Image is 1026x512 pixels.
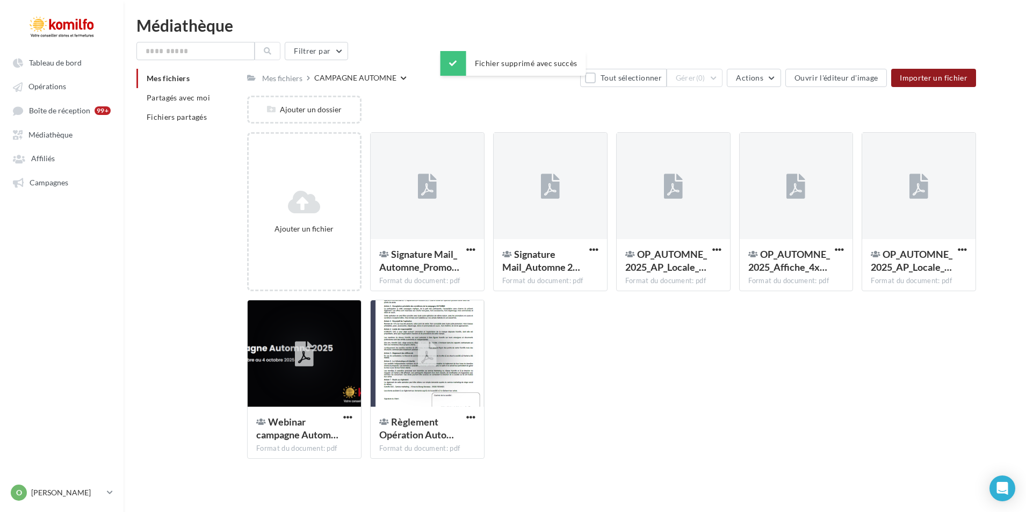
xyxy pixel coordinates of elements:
div: 99+ [95,106,111,115]
button: Tout sélectionner [580,69,666,87]
a: Médiathèque [6,125,117,144]
span: Signature Mail_Automne 25_3681x1121 [502,248,580,273]
button: Actions [727,69,781,87]
span: Médiathèque [28,130,73,139]
span: Importer un fichier [900,73,967,82]
a: Affiliés [6,148,117,168]
button: Importer un fichier [891,69,976,87]
div: Format du document: pdf [379,444,475,453]
div: Médiathèque [136,17,1013,33]
a: Tableau de bord [6,53,117,72]
a: O [PERSON_NAME] [9,482,115,503]
button: Filtrer par [285,42,348,60]
div: Fichier supprimé avec succès [440,51,586,76]
span: Règlement Opération Automne 2025 [379,416,454,441]
span: OP_AUTOMNE_2025_Affiche_4x3_HD [748,248,830,273]
span: Campagnes [30,178,68,187]
div: CAMPAGNE AUTOMNE [314,73,396,83]
a: Campagnes [6,172,117,192]
span: Actions [736,73,763,82]
span: Affiliés [31,154,55,163]
span: Tableau de bord [29,58,82,67]
div: Open Intercom Messenger [989,475,1015,501]
div: Format du document: pdf [256,444,352,453]
div: Ajouter un dossier [249,104,360,115]
span: Opérations [28,82,66,91]
div: Format du document: pdf [625,276,721,286]
span: Signature Mail_Automne_Promo 25_3681x1121 [379,248,459,273]
span: Mes fichiers [147,74,190,83]
span: OP_AUTOMNE_2025_AP_Locale_A4_Paysage_HD [871,248,952,273]
div: Mes fichiers [262,73,302,84]
button: Gérer(0) [667,69,723,87]
span: (0) [696,74,705,82]
span: Fichiers partagés [147,112,207,121]
button: Ouvrir l'éditeur d'image [785,69,887,87]
div: Format du document: pdf [748,276,844,286]
span: Partagés avec moi [147,93,210,102]
div: Format du document: pdf [379,276,475,286]
span: Boîte de réception [29,106,90,115]
a: Opérations [6,76,117,96]
div: Ajouter un fichier [253,223,356,234]
div: Format du document: pdf [871,276,967,286]
span: OP_AUTOMNE_2025_AP_Locale_A4_Portrait_HD [625,248,707,273]
div: Format du document: pdf [502,276,598,286]
span: O [16,487,22,498]
span: Webinar campagne Automne 25 V2 [256,416,338,441]
p: [PERSON_NAME] [31,487,103,498]
a: Boîte de réception 99+ [6,100,117,120]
